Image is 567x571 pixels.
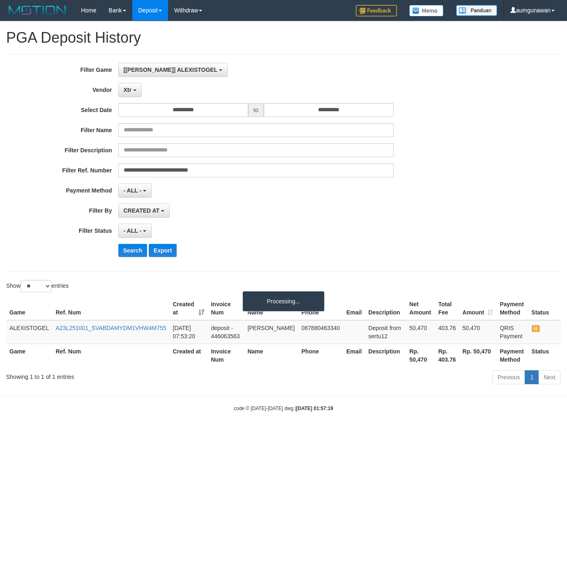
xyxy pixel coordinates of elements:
th: Status [528,344,561,367]
th: Created at: activate to sort column ascending [170,297,208,320]
td: 087880463340 [298,320,343,344]
th: Invoice Num [207,344,244,367]
button: Search [118,244,148,257]
th: Game [6,297,53,320]
th: Game [6,344,53,367]
th: Ref. Num [53,344,170,367]
td: deposit - 446063563 [207,320,244,344]
a: Next [538,370,561,384]
th: Payment Method [496,344,528,367]
th: Email [343,344,365,367]
th: Net Amount [406,297,435,320]
th: Created at [170,344,208,367]
th: Name [244,344,298,367]
th: Email [343,297,365,320]
th: Ref. Num [53,297,170,320]
td: 403.76 [435,320,459,344]
span: Xtr [124,87,131,93]
th: Rp. 403.76 [435,344,459,367]
span: - ALL - [124,187,142,194]
div: Showing 1 to 1 of 1 entries [6,369,230,381]
select: Showentries [21,280,51,292]
th: Amount: activate to sort column ascending [459,297,497,320]
img: MOTION_logo.png [6,4,69,16]
span: to [248,103,264,117]
td: [DATE] 07:53:20 [170,320,208,344]
th: Rp. 50,470 [406,344,435,367]
label: Show entries [6,280,69,292]
th: Status [528,297,561,320]
small: code © [DATE]-[DATE] dwg | [234,406,333,411]
td: Deposit from sertu12 [365,320,406,344]
button: [[PERSON_NAME]] ALEXISTOGEL [118,63,228,77]
span: [[PERSON_NAME]] ALEXISTOGEL [124,67,217,73]
th: Description [365,344,406,367]
a: 1 [525,370,539,384]
a: A23L251001_SVABDAMYDM1VHW4M755 [56,325,166,331]
th: Rp. 50,470 [459,344,497,367]
td: ALEXISTOGEL [6,320,53,344]
button: Export [149,244,177,257]
th: Phone [298,344,343,367]
button: Xtr [118,83,142,97]
img: Feedback.jpg [356,5,397,16]
button: - ALL - [118,183,152,197]
td: 50,470 [406,320,435,344]
button: CREATED AT [118,204,170,218]
img: panduan.png [456,5,497,16]
th: Payment Method [496,297,528,320]
h1: PGA Deposit History [6,30,561,46]
td: [PERSON_NAME] [244,320,298,344]
strong: [DATE] 01:57:19 [296,406,333,411]
span: UNPAID [532,325,540,332]
td: 50,470 [459,320,497,344]
div: Processing... [242,291,325,312]
th: Total Fee [435,297,459,320]
a: Previous [492,370,525,384]
span: CREATED AT [124,207,160,214]
img: Button%20Memo.svg [409,5,444,16]
button: - ALL - [118,224,152,238]
td: QRIS Payment [496,320,528,344]
th: Invoice Num [207,297,244,320]
span: - ALL - [124,227,142,234]
th: Description [365,297,406,320]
